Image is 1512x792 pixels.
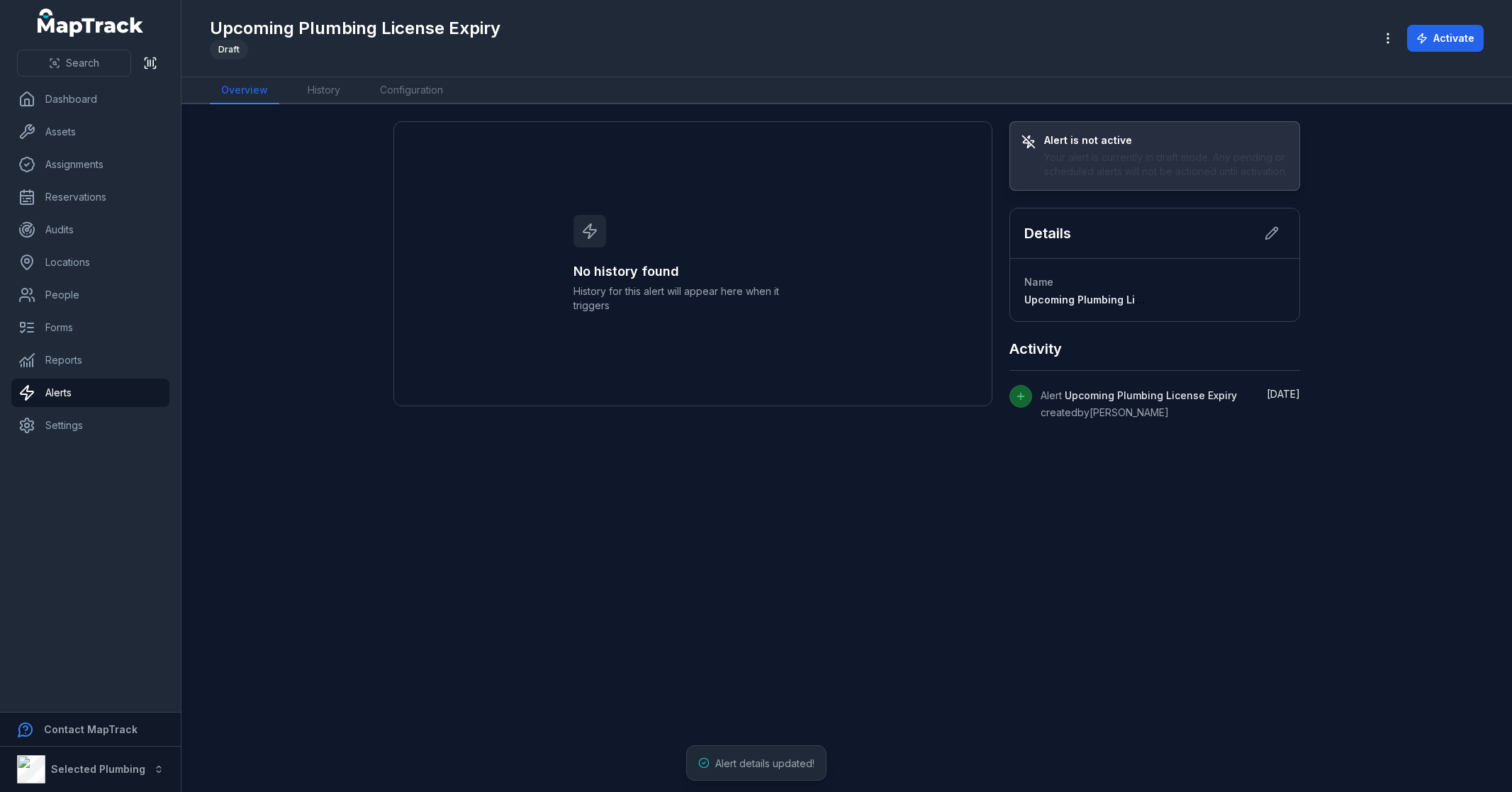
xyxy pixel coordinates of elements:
[210,40,248,60] div: Draft
[573,262,812,281] h3: No history found
[1044,150,1289,179] div: Your alert is currently in draft mode. Any pending or scheduled alerts will not be actioned until...
[1267,388,1300,400] span: [DATE]
[1407,25,1484,52] button: Activate
[11,281,169,309] a: People
[1024,223,1071,243] h2: Details
[296,77,352,104] a: History
[11,346,169,374] a: Reports
[11,313,169,342] a: Forms
[11,85,169,113] a: Dashboard
[51,763,145,775] strong: Selected Plumbing
[715,757,814,769] span: Alert details updated!
[44,723,138,735] strong: Contact MapTrack
[1009,339,1062,359] h2: Activity
[1065,389,1237,401] span: Upcoming Plumbing License Expiry
[17,50,131,77] button: Search
[1024,276,1053,288] span: Name
[210,17,500,40] h1: Upcoming Plumbing License Expiry
[573,284,812,313] span: History for this alert will appear here when it triggers
[369,77,454,104] a: Configuration
[11,183,169,211] a: Reservations
[1024,294,1199,306] span: Upcoming Plumbing License Expiry
[11,411,169,440] a: Settings
[1267,388,1300,400] time: 8/18/2025, 2:41:55 PM
[11,216,169,244] a: Audits
[11,379,169,407] a: Alerts
[38,9,144,37] a: MapTrack
[1044,133,1289,147] h3: Alert is not active
[11,150,169,179] a: Assignments
[210,77,279,104] a: Overview
[1041,389,1237,418] span: Alert created by [PERSON_NAME]
[66,56,99,70] span: Search
[11,118,169,146] a: Assets
[11,248,169,277] a: Locations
